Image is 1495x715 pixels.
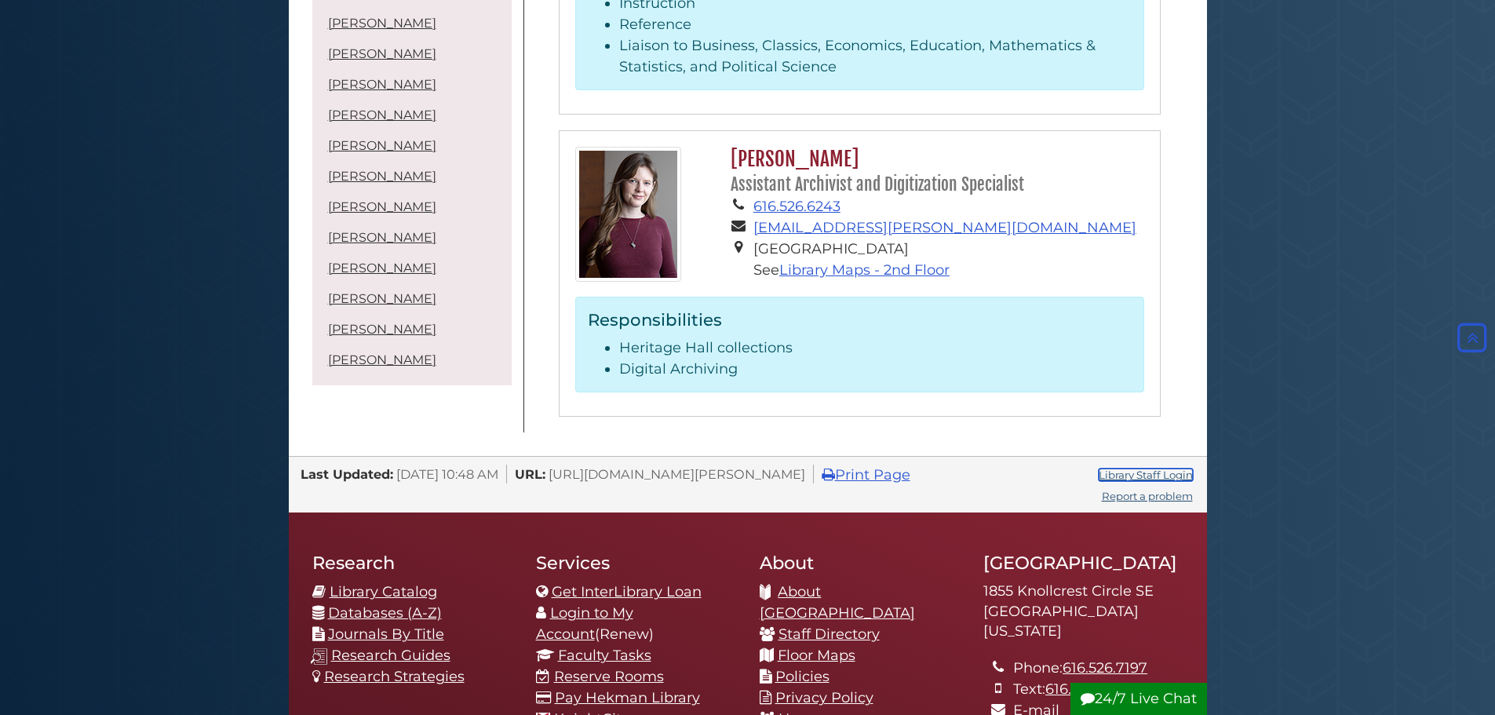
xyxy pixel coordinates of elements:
[331,647,450,664] a: Research Guides
[723,147,1143,196] h2: [PERSON_NAME]
[1013,679,1183,700] li: Text:
[558,647,651,664] a: Faculty Tasks
[554,668,664,685] a: Reserve Rooms
[328,352,436,367] a: [PERSON_NAME]
[536,604,633,643] a: Login to My Account
[760,583,915,622] a: About [GEOGRAPHIC_DATA]
[549,466,805,482] span: [URL][DOMAIN_NAME][PERSON_NAME]
[775,689,873,706] a: Privacy Policy
[822,466,910,483] a: Print Page
[753,219,1136,236] a: [EMAIL_ADDRESS][PERSON_NAME][DOMAIN_NAME]
[619,359,1132,380] li: Digital Archiving
[328,46,436,61] a: [PERSON_NAME]
[575,147,681,282] img: Jen_Vos_125x162.jpg
[1063,659,1147,677] a: 616.526.7197
[753,239,1144,281] li: [GEOGRAPHIC_DATA] See
[328,77,436,92] a: [PERSON_NAME]
[552,583,702,600] a: Get InterLibrary Loan
[328,626,444,643] a: Journals By Title
[1099,469,1193,481] a: Library Staff Login
[1453,329,1491,346] a: Back to Top
[328,16,436,31] a: [PERSON_NAME]
[515,466,545,482] span: URL:
[328,108,436,122] a: [PERSON_NAME]
[328,230,436,245] a: [PERSON_NAME]
[1102,490,1193,502] a: Report a problem
[779,261,950,279] a: Library Maps - 2nd Floor
[311,648,327,665] img: research-guides-icon-white_37x37.png
[619,35,1132,78] li: Liaison to Business, Classics, Economics, Education, Mathematics & Statistics, and Political Science
[536,603,736,645] li: (Renew)
[328,604,442,622] a: Databases (A-Z)
[555,689,700,706] a: Pay Hekman Library
[753,198,840,215] a: 616.526.6243
[312,552,512,574] h2: Research
[619,14,1132,35] li: Reference
[778,626,880,643] a: Staff Directory
[328,261,436,275] a: [PERSON_NAME]
[328,138,436,153] a: [PERSON_NAME]
[983,552,1183,574] h2: [GEOGRAPHIC_DATA]
[778,647,855,664] a: Floor Maps
[396,466,498,482] span: [DATE] 10:48 AM
[619,337,1132,359] li: Heritage Hall collections
[328,169,436,184] a: [PERSON_NAME]
[775,668,830,685] a: Policies
[731,174,1024,195] small: Assistant Archivist and Digitization Specialist
[301,466,393,482] span: Last Updated:
[1070,683,1207,715] button: 24/7 Live Chat
[328,322,436,337] a: [PERSON_NAME]
[588,309,1132,330] h3: Responsibilities
[328,291,436,306] a: [PERSON_NAME]
[822,468,835,482] i: Print Page
[536,552,736,574] h2: Services
[324,668,465,685] a: Research Strategies
[328,199,436,214] a: [PERSON_NAME]
[330,583,437,600] a: Library Catalog
[1045,680,1132,698] a: 616.537.2364
[760,552,960,574] h2: About
[983,582,1183,642] address: 1855 Knollcrest Circle SE [GEOGRAPHIC_DATA][US_STATE]
[1013,658,1183,679] li: Phone:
